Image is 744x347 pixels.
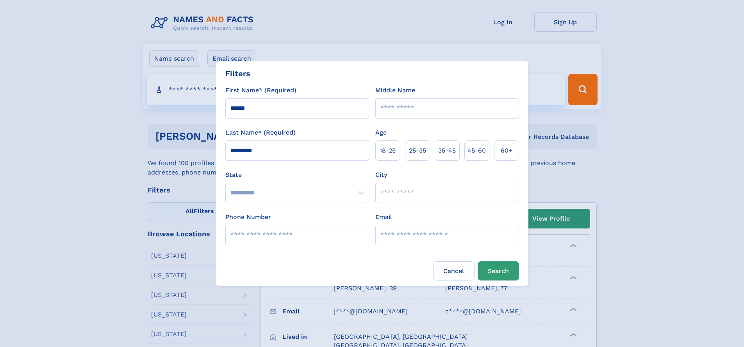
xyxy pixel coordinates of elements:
[478,261,519,280] button: Search
[433,261,475,280] label: Cancel
[467,146,486,155] span: 45‑60
[375,170,387,180] label: City
[225,128,296,137] label: Last Name* (Required)
[225,170,369,180] label: State
[375,128,387,137] label: Age
[501,146,512,155] span: 60+
[375,212,392,222] label: Email
[225,212,271,222] label: Phone Number
[375,86,415,95] label: Middle Name
[225,68,250,79] div: Filters
[225,86,296,95] label: First Name* (Required)
[438,146,456,155] span: 35‑45
[409,146,426,155] span: 25‑35
[380,146,396,155] span: 18‑25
